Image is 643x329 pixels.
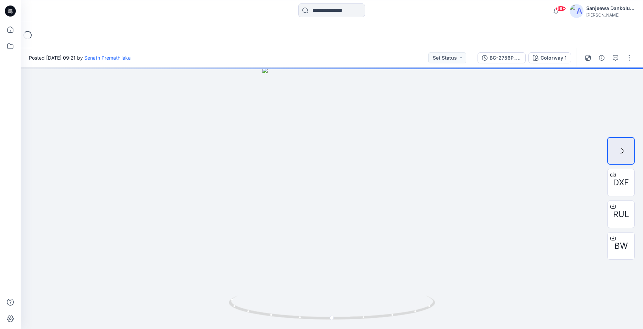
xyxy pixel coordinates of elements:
button: Colorway 1 [528,52,571,63]
a: Senath Premathilaka [84,55,131,61]
div: Colorway 1 [540,54,567,62]
div: Sanjeewa Dankoluwage [586,4,634,12]
div: [PERSON_NAME] [586,12,634,18]
span: 99+ [556,6,566,11]
button: BG-2756P_production pattern [478,52,526,63]
span: Posted [DATE] 09:21 by [29,54,131,61]
span: DXF [613,176,629,189]
img: avatar [570,4,583,18]
div: BG-2756P_production pattern [490,54,521,62]
span: BW [614,240,628,252]
span: RUL [613,208,629,220]
button: Details [596,52,607,63]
